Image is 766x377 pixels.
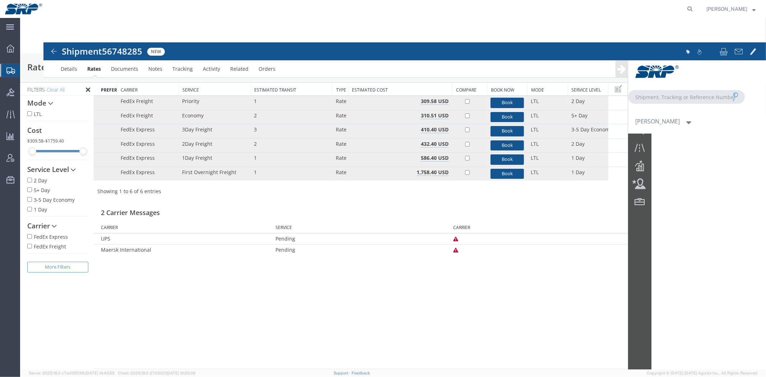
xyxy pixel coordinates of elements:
[334,371,352,375] a: Support
[85,371,115,375] span: [DATE] 14:43:55
[352,371,370,375] a: Feedback
[647,370,757,376] span: Copyright © [DATE]-[DATE] Agistix Inc., All Rights Reserved
[118,371,195,375] span: Client: 2025.18.0-27d3021
[5,4,42,14] img: logo
[706,5,756,13] button: [PERSON_NAME]
[20,18,766,369] iframe: FS Legacy Container
[29,371,115,375] span: Server: 2025.18.0-c7ad5f513fb
[166,371,195,375] span: [DATE] 10:20:09
[706,5,747,13] span: Marissa Camacho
